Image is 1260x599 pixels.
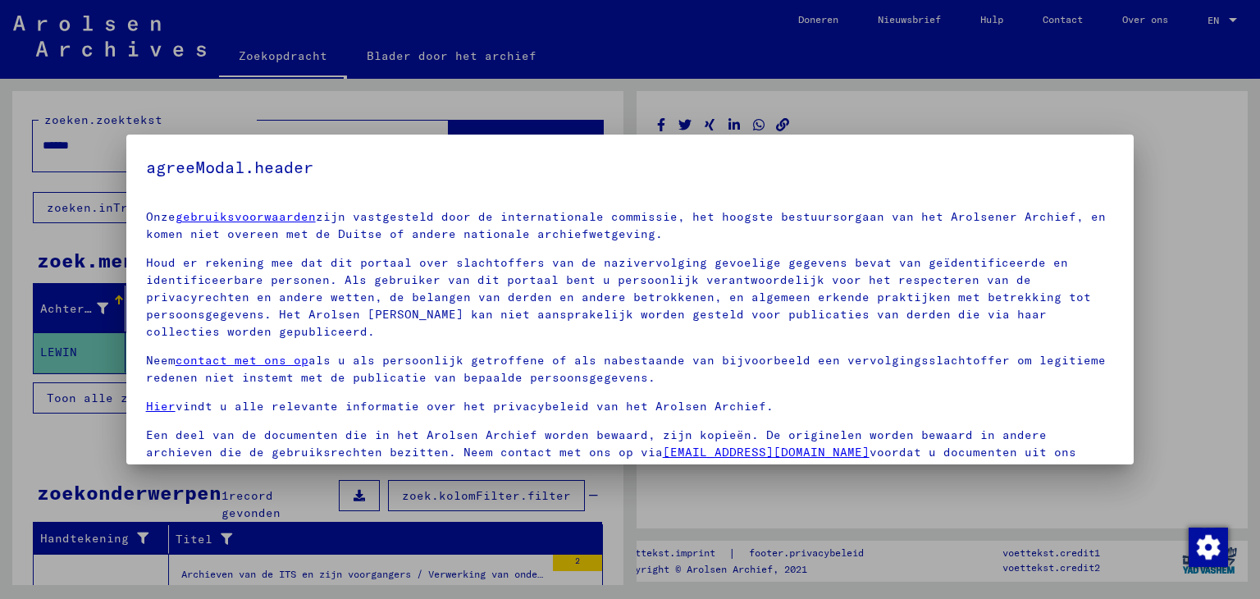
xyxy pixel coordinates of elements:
[176,399,774,414] font: vindt u alle relevante informatie over het privacybeleid van het Arolsen Archief.
[176,209,316,224] a: gebruiksvoorwaarden
[146,209,1106,241] font: zijn vastgesteld door de internationale commissie, het hoogste bestuursorgaan van het Arolsener A...
[146,157,313,177] font: agreeModal.header
[146,353,1106,385] font: als u als persoonlijk getroffene of als nabestaande van bijvoorbeeld een vervolgingsslachtoffer o...
[663,445,870,460] a: [EMAIL_ADDRESS][DOMAIN_NAME]
[146,428,1047,460] font: Een deel van de documenten die in het Arolsen Archief worden bewaard, zijn kopieën. De originelen...
[146,209,176,224] font: Onze
[146,399,176,414] a: Hier
[176,353,308,368] a: contact met ons op
[146,255,1091,339] font: Houd er rekening mee dat dit portaal over slachtoffers van de nazivervolging gevoelige gegevens b...
[1189,528,1228,567] img: Wijzigingstoestemming
[146,353,176,368] font: Neem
